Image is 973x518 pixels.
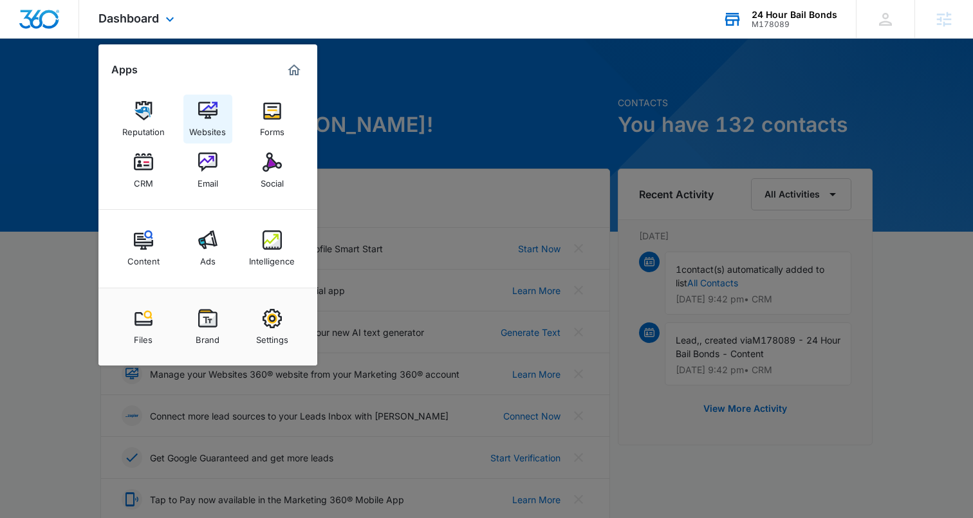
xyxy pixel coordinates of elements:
[261,172,284,189] div: Social
[248,302,297,351] a: Settings
[189,120,226,137] div: Websites
[122,120,165,137] div: Reputation
[183,95,232,143] a: Websites
[198,172,218,189] div: Email
[248,224,297,273] a: Intelligence
[119,224,168,273] a: Content
[183,224,232,273] a: Ads
[752,10,837,20] div: account name
[260,120,284,137] div: Forms
[752,20,837,29] div: account id
[127,250,160,266] div: Content
[284,60,304,80] a: Marketing 360® Dashboard
[249,250,295,266] div: Intelligence
[256,328,288,345] div: Settings
[196,328,219,345] div: Brand
[111,64,138,76] h2: Apps
[183,302,232,351] a: Brand
[119,302,168,351] a: Files
[248,95,297,143] a: Forms
[119,146,168,195] a: CRM
[119,95,168,143] a: Reputation
[134,172,153,189] div: CRM
[248,146,297,195] a: Social
[98,12,159,25] span: Dashboard
[134,328,153,345] div: Files
[183,146,232,195] a: Email
[200,250,216,266] div: Ads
